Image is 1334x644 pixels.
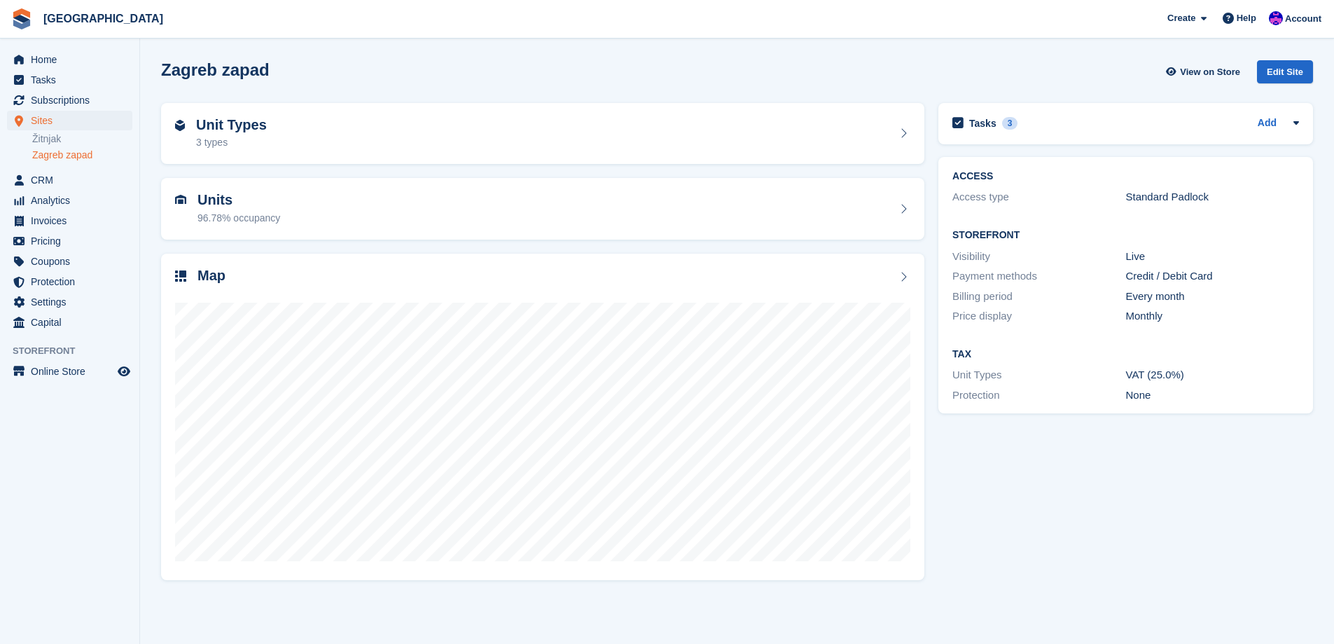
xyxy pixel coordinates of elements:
[1164,60,1246,83] a: View on Store
[1269,11,1283,25] img: Ivan Gačić
[969,117,996,130] h2: Tasks
[31,211,115,231] span: Invoices
[1126,388,1299,404] div: None
[952,230,1299,241] h2: Storefront
[1126,289,1299,305] div: Every month
[7,70,132,90] a: menu
[1126,189,1299,205] div: Standard Padlock
[31,90,115,110] span: Subscriptions
[31,292,115,312] span: Settings
[7,292,132,312] a: menu
[7,170,132,190] a: menu
[952,189,1125,205] div: Access type
[38,7,169,30] a: [GEOGRAPHIC_DATA]
[1126,367,1299,383] div: VAT (25.0%)
[7,50,132,69] a: menu
[1002,117,1018,130] div: 3
[175,270,186,282] img: map-icn-33ee37083ee616e46c38cad1a60f524a97daa1e2b2c8c0bc3eb3415660979fc1.svg
[7,362,132,381] a: menu
[196,117,267,133] h2: Unit Types
[196,135,267,150] div: 3 types
[197,192,280,208] h2: Units
[161,60,270,79] h2: Zagreb zapad
[13,344,139,358] span: Storefront
[31,111,115,130] span: Sites
[175,120,185,131] img: unit-type-icn-2b2737a686de81e16bb02015468b77c625bbabd49415b5ef34ead5e3b44a266d.svg
[161,178,924,240] a: Units 96.78% occupancy
[952,171,1299,182] h2: ACCESS
[197,268,225,284] h2: Map
[7,211,132,231] a: menu
[7,252,132,271] a: menu
[161,103,924,165] a: Unit Types 3 types
[1180,65,1240,79] span: View on Store
[31,362,115,381] span: Online Store
[952,388,1125,404] div: Protection
[32,132,132,146] a: Žitnjak
[1237,11,1256,25] span: Help
[161,254,924,581] a: Map
[11,8,32,29] img: stora-icon-8386f47178a22dfd0bd8f6a31ec36ba5ce8667c1dd55bd0f319d3a0aa187defe.svg
[31,313,115,332] span: Capital
[1126,268,1299,285] div: Credit / Debit Card
[32,149,132,162] a: Zagreb zapad
[1167,11,1195,25] span: Create
[952,268,1125,285] div: Payment methods
[31,70,115,90] span: Tasks
[31,272,115,292] span: Protection
[31,50,115,69] span: Home
[7,90,132,110] a: menu
[1258,116,1277,132] a: Add
[175,195,186,205] img: unit-icn-7be61d7bf1b0ce9d3e12c5938cc71ed9869f7b940bace4675aadf7bd6d80202e.svg
[1126,249,1299,265] div: Live
[31,231,115,251] span: Pricing
[31,170,115,190] span: CRM
[31,252,115,271] span: Coupons
[1257,60,1313,89] a: Edit Site
[7,313,132,332] a: menu
[1126,308,1299,324] div: Monthly
[7,272,132,292] a: menu
[116,363,132,380] a: Preview store
[1285,12,1321,26] span: Account
[952,289,1125,305] div: Billing period
[952,367,1125,383] div: Unit Types
[952,249,1125,265] div: Visibility
[7,231,132,251] a: menu
[952,308,1125,324] div: Price display
[1257,60,1313,83] div: Edit Site
[7,191,132,210] a: menu
[952,349,1299,360] h2: Tax
[7,111,132,130] a: menu
[197,211,280,226] div: 96.78% occupancy
[31,191,115,210] span: Analytics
